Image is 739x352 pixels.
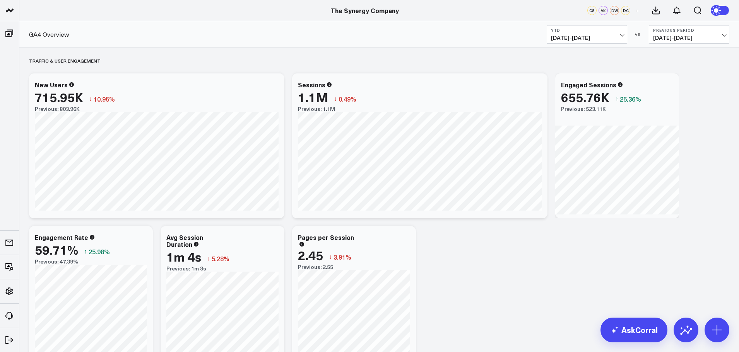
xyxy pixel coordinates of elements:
div: DC [621,6,630,15]
span: ↓ [89,94,92,104]
a: GA4 Overview [29,30,69,39]
button: + [632,6,641,15]
div: 1m 4s [166,250,201,264]
span: ↓ [334,94,337,104]
b: Previous Period [653,28,725,32]
div: Pages per Session [298,233,354,241]
div: New Users [35,80,68,89]
div: 1.1M [298,90,328,104]
div: Previous: 523.11K [561,106,673,112]
span: [DATE] - [DATE] [551,35,623,41]
span: ↓ [329,252,332,262]
span: 25.98% [89,247,110,256]
div: DW [610,6,619,15]
div: Engaged Sessions [561,80,616,89]
div: VS [631,32,645,37]
b: YTD [551,28,623,32]
div: CS [587,6,597,15]
div: Traffic & User Engagement [29,52,101,70]
div: Avg Session Duration [166,233,203,248]
span: ↑ [615,94,618,104]
a: AskCorral [600,318,667,342]
span: [DATE] - [DATE] [653,35,725,41]
div: 59.71% [35,243,78,257]
span: ↓ [207,253,210,264]
span: + [635,8,639,13]
a: The Synergy Company [330,6,399,15]
span: 10.95% [94,95,115,103]
div: 2.45 [298,248,323,262]
button: Previous Period[DATE]-[DATE] [649,25,729,44]
div: 715.95K [35,90,83,104]
span: 3.91% [334,253,351,261]
span: 5.28% [212,254,229,263]
div: Previous: 803.96K [35,106,279,112]
div: Previous: 1m 8s [166,265,279,272]
div: Sessions [298,80,325,89]
div: Engagement Rate [35,233,88,241]
span: 25.36% [620,95,641,103]
div: Previous: 47.39% [35,258,147,265]
div: Previous: 1.1M [298,106,542,112]
div: Previous: 2.55 [298,264,410,270]
div: 655.76K [561,90,609,104]
span: ↑ [84,247,87,257]
button: YTD[DATE]-[DATE] [547,25,627,44]
div: VK [599,6,608,15]
span: 0.49% [339,95,356,103]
